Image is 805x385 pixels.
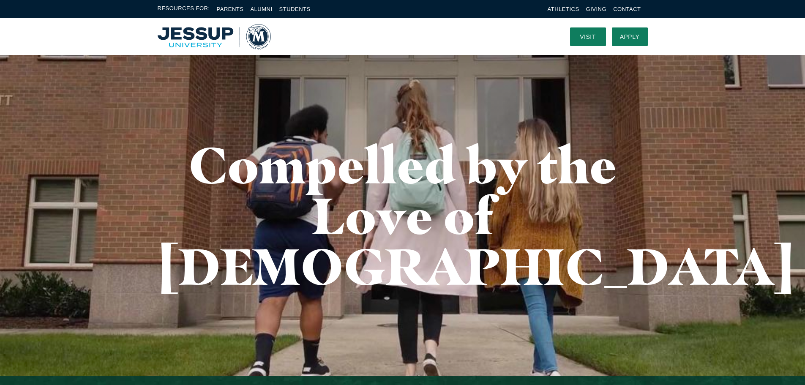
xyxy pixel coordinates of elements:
[158,4,210,14] span: Resources For:
[279,6,311,12] a: Students
[217,6,244,12] a: Parents
[158,24,271,49] a: Home
[250,6,272,12] a: Alumni
[586,6,607,12] a: Giving
[158,24,271,49] img: Multnomah University Logo
[158,139,648,292] h1: Compelled by the Love of [DEMOGRAPHIC_DATA]
[570,27,606,46] a: Visit
[612,27,648,46] a: Apply
[613,6,641,12] a: Contact
[548,6,579,12] a: Athletics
